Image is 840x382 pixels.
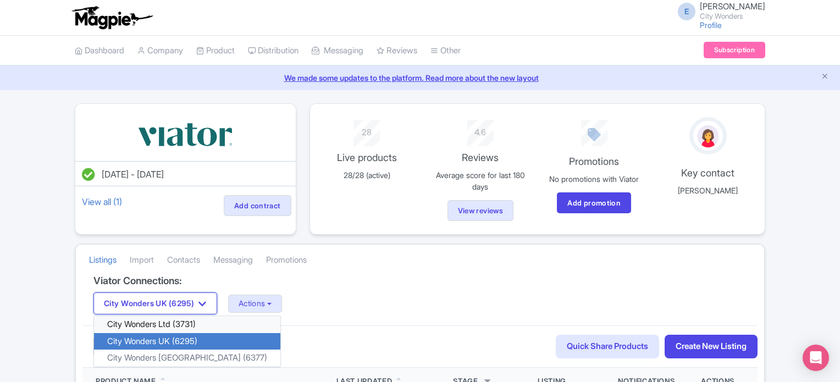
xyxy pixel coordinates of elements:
[89,245,117,275] a: Listings
[430,120,530,139] div: 4.6
[312,36,363,66] a: Messaging
[75,36,124,66] a: Dashboard
[430,169,530,192] p: Average score for last 180 days
[657,185,758,196] p: [PERSON_NAME]
[557,192,631,213] a: Add promotion
[556,335,659,358] a: Quick Share Products
[94,333,280,350] a: City Wonders UK (6295)
[196,36,235,66] a: Product
[317,150,417,165] p: Live products
[700,1,765,12] span: [PERSON_NAME]
[94,350,280,367] a: City Wonders [GEOGRAPHIC_DATA] (6377)
[93,292,217,314] button: City Wonders UK (6295)
[317,169,417,181] p: 28/28 (active)
[657,165,758,180] p: Key contact
[224,195,291,216] a: Add contract
[803,345,829,371] div: Open Intercom Messenger
[213,245,253,275] a: Messaging
[678,3,695,20] span: E
[700,20,722,30] a: Profile
[671,2,765,20] a: E [PERSON_NAME] City Wonders
[700,13,765,20] small: City Wonders
[430,150,530,165] p: Reviews
[7,72,833,84] a: We made some updates to the platform. Read more about the new layout
[136,117,235,152] img: vbqrramwp3xkpi4ekcjz.svg
[102,169,164,180] span: [DATE] - [DATE]
[695,123,721,150] img: avatar_key_member-9c1dde93af8b07d7383eb8b5fb890c87.png
[377,36,417,66] a: Reviews
[93,275,747,286] h4: Viator Connections:
[430,36,461,66] a: Other
[80,194,124,209] a: View all (1)
[167,245,200,275] a: Contacts
[704,42,765,58] a: Subscription
[137,36,183,66] a: Company
[248,36,299,66] a: Distribution
[228,295,283,313] button: Actions
[544,154,644,169] p: Promotions
[94,316,280,333] a: City Wonders Ltd (3731)
[544,173,644,185] p: No promotions with Viator
[821,71,829,84] button: Close announcement
[130,245,154,275] a: Import
[447,200,514,221] a: View reviews
[266,245,307,275] a: Promotions
[665,335,758,358] a: Create New Listing
[317,120,417,139] div: 28
[69,5,154,30] img: logo-ab69f6fb50320c5b225c76a69d11143b.png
